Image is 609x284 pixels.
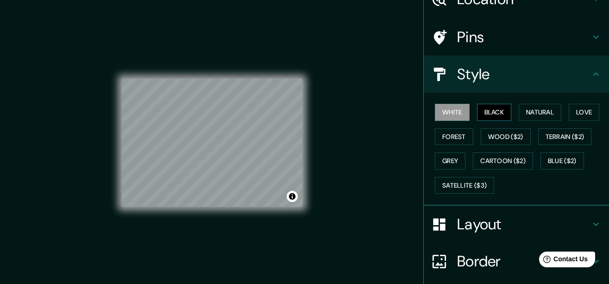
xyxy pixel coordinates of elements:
[287,191,298,202] button: Toggle attribution
[435,128,473,145] button: Forest
[424,19,609,56] div: Pins
[424,206,609,243] div: Layout
[435,177,494,194] button: Satellite ($3)
[519,104,561,121] button: Natural
[424,56,609,93] div: Style
[481,128,531,145] button: Wood ($2)
[122,79,302,207] canvas: Map
[540,152,584,170] button: Blue ($2)
[569,104,599,121] button: Love
[527,248,599,274] iframe: Help widget launcher
[473,152,533,170] button: Cartoon ($2)
[457,65,590,83] h4: Style
[477,104,512,121] button: Black
[435,104,470,121] button: White
[435,152,465,170] button: Grey
[457,215,590,234] h4: Layout
[424,243,609,280] div: Border
[457,28,590,46] h4: Pins
[538,128,592,145] button: Terrain ($2)
[457,252,590,271] h4: Border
